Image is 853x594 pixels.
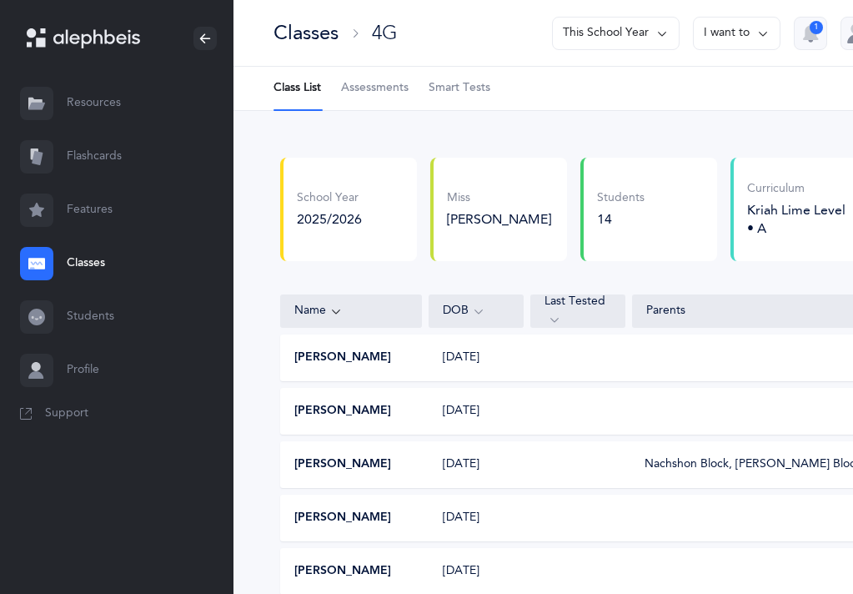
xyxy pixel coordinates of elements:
[341,80,409,97] span: Assessments
[294,350,391,366] button: [PERSON_NAME]
[693,17,780,50] button: I want to
[429,350,524,366] div: [DATE]
[552,17,680,50] button: This School Year
[45,405,88,422] span: Support
[297,190,362,207] div: School Year
[294,403,391,420] button: [PERSON_NAME]
[443,302,509,320] div: DOB
[372,19,398,47] div: 4G
[294,510,391,526] button: [PERSON_NAME]
[429,456,524,473] div: [DATE]
[447,190,554,207] div: Miss
[544,294,611,329] div: Last Tested
[429,80,490,97] span: Smart Tests
[810,21,823,34] div: 1
[597,190,645,207] div: Students
[294,563,391,580] button: [PERSON_NAME]
[447,210,554,229] div: [PERSON_NAME]
[645,456,853,473] div: Nachshon Block, [PERSON_NAME] Block
[429,403,524,420] div: [DATE]
[646,303,853,320] div: Parents
[297,210,362,229] div: 2025/2026
[429,510,524,526] div: [DATE]
[273,19,339,47] div: Classes
[294,302,408,320] div: Name
[294,456,391,473] button: [PERSON_NAME]
[794,17,827,50] button: 1
[429,563,524,580] div: [DATE]
[597,210,645,229] div: 14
